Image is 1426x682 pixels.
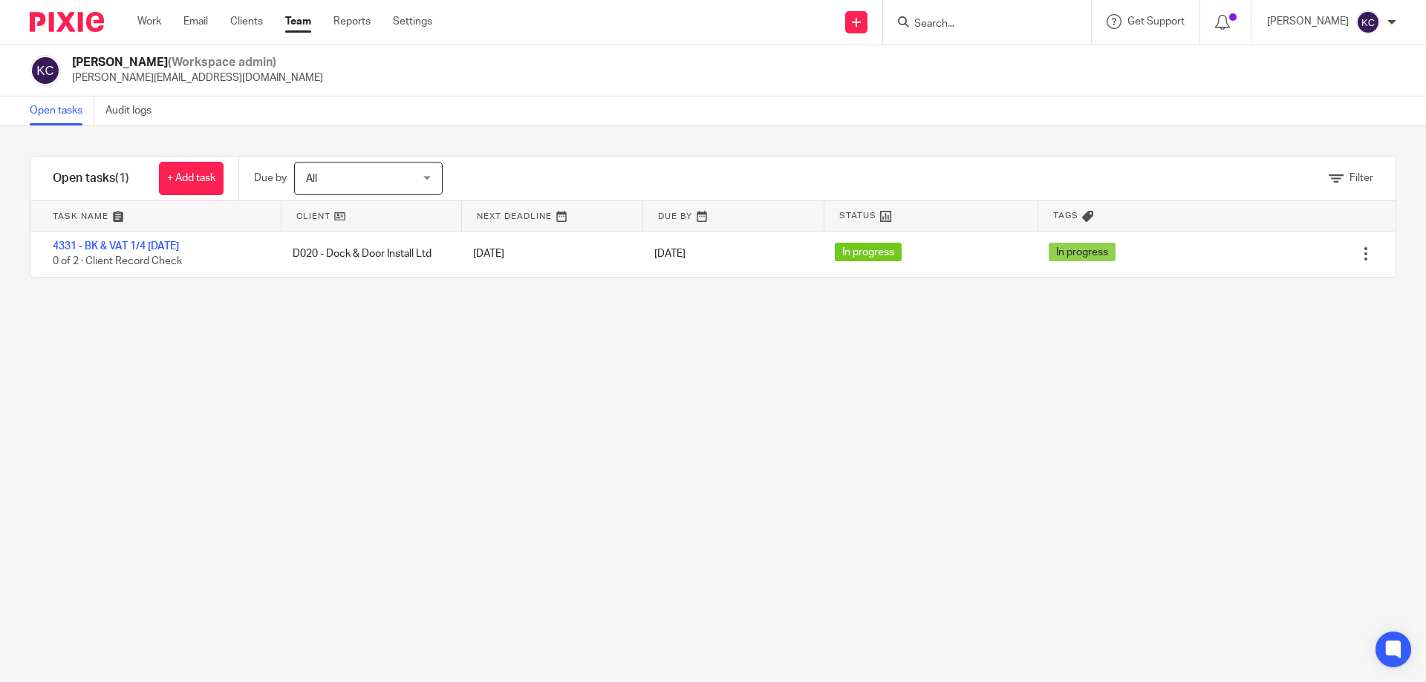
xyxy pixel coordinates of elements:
img: svg%3E [1356,10,1380,34]
a: Settings [393,14,432,29]
a: Clients [230,14,263,29]
div: [DATE] [458,239,639,269]
a: Reports [333,14,371,29]
a: Open tasks [30,96,94,125]
span: All [306,174,317,184]
a: Email [183,14,208,29]
span: (Workspace admin) [168,56,276,68]
span: Filter [1350,173,1373,183]
p: [PERSON_NAME][EMAIL_ADDRESS][DOMAIN_NAME] [72,71,323,85]
span: Get Support [1127,16,1185,27]
div: D020 - Dock & Door Install Ltd [278,239,458,269]
a: Work [137,14,161,29]
span: In progress [835,243,902,261]
span: 0 of 2 · Client Record Check [53,257,182,267]
span: In progress [1049,243,1116,261]
span: [DATE] [654,249,686,259]
p: [PERSON_NAME] [1267,14,1349,29]
img: Pixie [30,12,104,32]
a: 4331 - BK & VAT 1/4 [DATE] [53,241,179,252]
p: Due by [254,171,287,186]
input: Search [913,18,1046,31]
a: + Add task [159,162,224,195]
span: Status [839,209,876,222]
span: Tags [1053,209,1078,222]
img: svg%3E [30,55,61,86]
h1: Open tasks [53,171,129,186]
a: Audit logs [105,96,163,125]
a: Team [285,14,311,29]
span: (1) [115,172,129,184]
h2: [PERSON_NAME] [72,55,323,71]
